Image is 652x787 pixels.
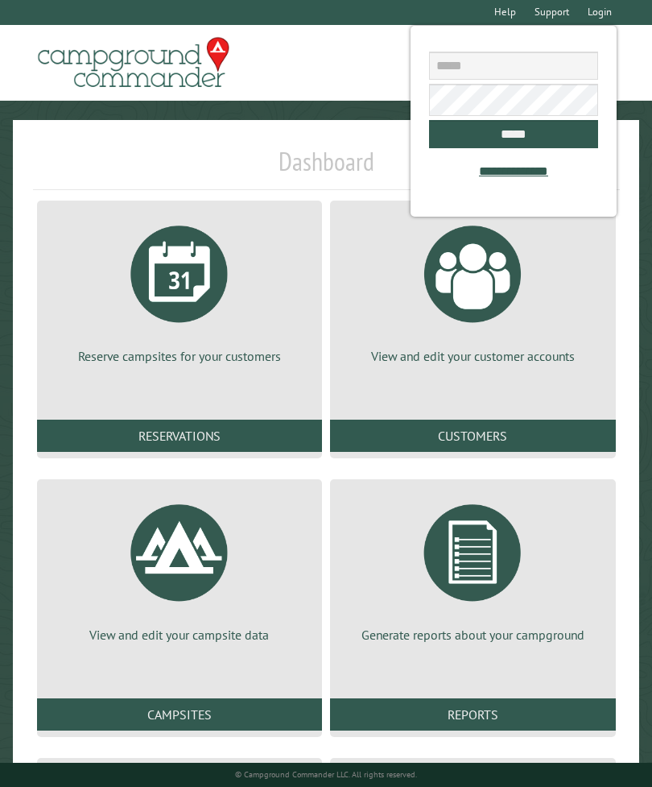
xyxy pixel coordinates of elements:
p: View and edit your campsite data [56,626,303,644]
p: Reserve campsites for your customers [56,347,303,365]
a: Campsites [37,698,323,731]
h1: Dashboard [33,146,620,190]
a: Reserve campsites for your customers [56,213,303,365]
img: Campground Commander [33,31,234,94]
small: © Campground Commander LLC. All rights reserved. [235,769,417,780]
a: View and edit your customer accounts [349,213,596,365]
p: View and edit your customer accounts [349,347,596,365]
a: View and edit your campsite data [56,492,303,644]
a: Reports [330,698,616,731]
a: Reservations [37,420,323,452]
a: Customers [330,420,616,452]
p: Generate reports about your campground [349,626,596,644]
a: Generate reports about your campground [349,492,596,644]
